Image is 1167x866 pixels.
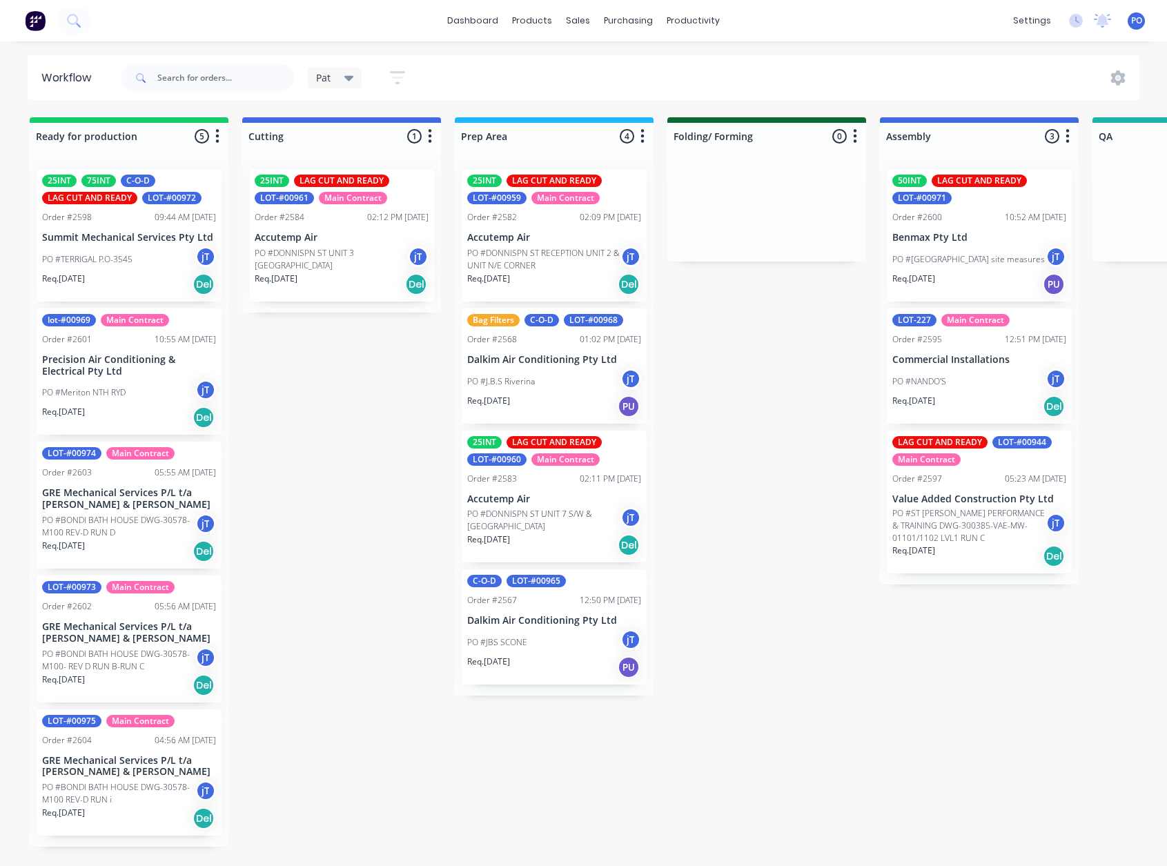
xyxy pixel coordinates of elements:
div: LOT-#00971 [892,192,952,204]
p: PO #DONNISPN ST RECEPTION UNIT 2 & UNIT N/E CORNER [467,247,620,272]
p: PO #NANDO'S [892,375,946,388]
p: PO #BONDI BATH HOUSE DWG-30578-M100 REV-D RUN i [42,781,195,806]
div: Del [193,540,215,562]
div: 10:55 AM [DATE] [155,333,216,346]
p: Req. [DATE] [255,273,297,285]
div: 25INT [467,175,502,187]
div: productivity [660,10,727,31]
div: LOT-#00975 [42,715,101,727]
div: PU [1043,273,1065,295]
div: Order #2584 [255,211,304,224]
div: LOT-#00975Main ContractOrder #260404:56 AM [DATE]GRE Mechanical Services P/L t/a [PERSON_NAME] & ... [37,709,222,836]
div: Del [193,273,215,295]
div: LOT-#00974 [42,447,101,460]
div: LOT-#00960 [467,453,527,466]
div: Del [193,674,215,696]
div: 02:09 PM [DATE] [580,211,641,224]
div: Del [405,273,427,295]
div: 04:56 AM [DATE] [155,734,216,747]
input: Search for orders... [157,64,294,92]
div: LOT-227 [892,314,936,326]
div: Order #2567 [467,594,517,607]
div: Bag Filters [467,314,520,326]
img: Factory [25,10,46,31]
p: Req. [DATE] [42,673,85,686]
div: jT [1046,368,1066,389]
div: Order #2602 [42,600,92,613]
div: 25INTLAG CUT AND READYLOT-#00959Main ContractOrder #258202:09 PM [DATE]Accutemp AirPO #DONNISPN S... [462,169,647,302]
div: Order #2601 [42,333,92,346]
div: PU [618,656,640,678]
p: Req. [DATE] [467,533,510,546]
div: 09:44 AM [DATE] [155,211,216,224]
div: 05:56 AM [DATE] [155,600,216,613]
div: 05:55 AM [DATE] [155,466,216,479]
p: PO #Meriton NTH RYD [42,386,126,399]
div: jT [1046,513,1066,533]
div: 50INTLAG CUT AND READYLOT-#00971Order #260010:52 AM [DATE]Benmax Pty LtdPO #[GEOGRAPHIC_DATA] sit... [887,169,1072,302]
p: Summit Mechanical Services Pty Ltd [42,232,216,244]
div: Order #2603 [42,466,92,479]
div: Main Contract [101,314,169,326]
p: GRE Mechanical Services P/L t/a [PERSON_NAME] & [PERSON_NAME] [42,755,216,778]
div: Del [618,273,640,295]
div: jT [620,629,641,650]
div: LOT-#00972 [142,192,202,204]
p: Req. [DATE] [42,540,85,552]
p: Accutemp Air [467,493,641,505]
div: 25INT [255,175,289,187]
p: PO #J.B.S Riverina [467,375,535,388]
div: 25INT75INTC-O-DLAG CUT AND READYLOT-#00972Order #259809:44 AM [DATE]Summit Mechanical Services Pt... [37,169,222,302]
div: Main Contract [106,447,175,460]
p: Req. [DATE] [892,395,935,407]
div: Order #2600 [892,211,942,224]
div: Del [1043,395,1065,417]
div: Main Contract [531,192,600,204]
div: 25INTLAG CUT AND READYLOT-#00961Main ContractOrder #258402:12 PM [DATE]Accutemp AirPO #DONNISPN S... [249,169,434,302]
div: jT [195,780,216,801]
div: LAG CUT AND READY [42,192,137,204]
div: LAG CUT AND READY [294,175,389,187]
p: PO #BONDI BATH HOUSE DWG-30578-M100- REV D RUN B-RUN C [42,648,195,673]
div: jT [620,246,641,267]
div: C-O-D [524,314,559,326]
div: LOT-227Main ContractOrder #259512:51 PM [DATE]Commercial InstallationsPO #NANDO'SjTReq.[DATE]Del [887,308,1072,424]
span: PO [1131,14,1142,27]
div: C-O-D [467,575,502,587]
p: Dalkim Air Conditioning Pty Ltd [467,615,641,627]
p: Req. [DATE] [467,395,510,407]
p: PO #TERRIGAL P.O-3545 [42,253,133,266]
div: lot-#00969Main ContractOrder #260110:55 AM [DATE]Precision Air Conditioning & Electrical Pty LtdP... [37,308,222,435]
p: Accutemp Air [255,232,429,244]
p: GRE Mechanical Services P/L t/a [PERSON_NAME] & [PERSON_NAME] [42,621,216,644]
div: 10:52 AM [DATE] [1005,211,1066,224]
div: Main Contract [941,314,1010,326]
div: Order #2598 [42,211,92,224]
div: Main Contract [106,581,175,593]
div: LOT-#00974Main ContractOrder #260305:55 AM [DATE]GRE Mechanical Services P/L t/a [PERSON_NAME] & ... [37,442,222,569]
p: Req. [DATE] [892,273,935,285]
div: LOT-#00944 [992,436,1052,449]
p: PO #BONDI BATH HOUSE DWG-30578-M100 REV-D RUN D [42,514,195,539]
p: Value Added Construction Pty Ltd [892,493,1066,505]
div: LOT-#00961 [255,192,314,204]
div: Order #2595 [892,333,942,346]
div: jT [195,513,216,534]
div: 02:12 PM [DATE] [367,211,429,224]
div: 25INT [42,175,77,187]
div: LAG CUT AND READYLOT-#00944Main ContractOrder #259705:23 AM [DATE]Value Added Construction Pty Lt... [887,431,1072,574]
div: jT [195,380,216,400]
div: Del [618,534,640,556]
div: Del [193,807,215,829]
div: LAG CUT AND READY [892,436,988,449]
p: Dalkim Air Conditioning Pty Ltd [467,354,641,366]
div: 50INT [892,175,927,187]
div: purchasing [597,10,660,31]
div: jT [408,246,429,267]
p: Benmax Pty Ltd [892,232,1066,244]
div: LOT-#00973Main ContractOrder #260205:56 AM [DATE]GRE Mechanical Services P/L t/a [PERSON_NAME] & ... [37,575,222,702]
div: jT [1046,246,1066,267]
div: 75INT [81,175,116,187]
div: jT [195,647,216,668]
div: 25INTLAG CUT AND READYLOT-#00960Main ContractOrder #258302:11 PM [DATE]Accutemp AirPO #DONNISPN S... [462,431,647,563]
